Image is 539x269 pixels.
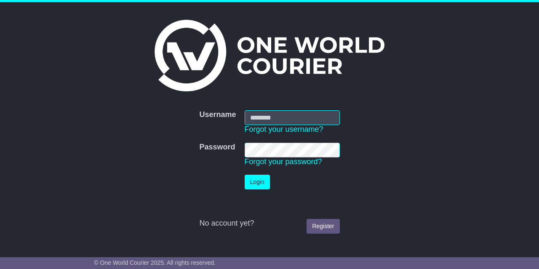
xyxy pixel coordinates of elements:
[245,125,323,133] a: Forgot your username?
[245,175,270,189] button: Login
[155,20,384,91] img: One World
[199,110,236,120] label: Username
[245,157,322,166] a: Forgot your password?
[199,143,235,152] label: Password
[199,219,339,228] div: No account yet?
[307,219,339,234] a: Register
[94,259,216,266] span: © One World Courier 2025. All rights reserved.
